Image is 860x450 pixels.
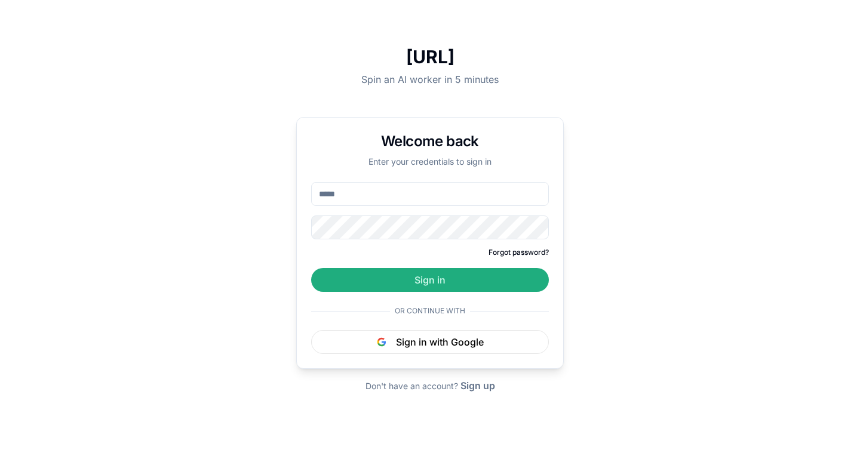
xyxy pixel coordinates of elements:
[489,248,549,257] button: Forgot password?
[311,156,549,168] p: Enter your credentials to sign in
[296,46,564,67] h1: [URL]
[296,72,564,87] p: Spin an AI worker in 5 minutes
[311,330,549,354] button: Sign in with Google
[311,132,549,151] h1: Welcome back
[311,268,549,292] button: Sign in
[365,378,495,393] div: Don't have an account?
[460,378,495,393] button: Sign up
[390,306,470,316] span: Or continue with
